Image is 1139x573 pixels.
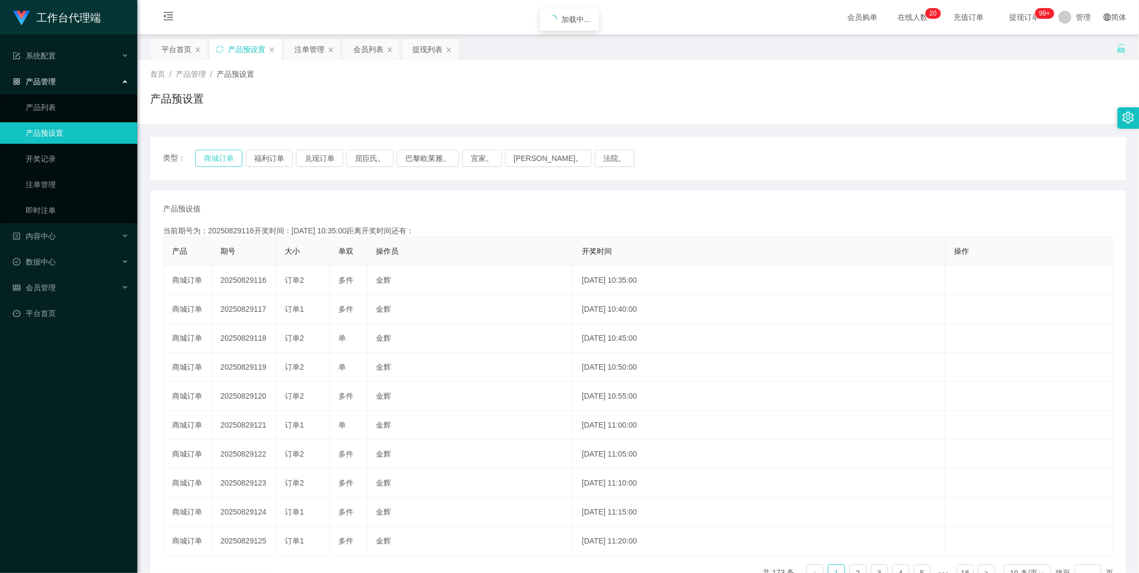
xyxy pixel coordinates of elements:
td: 金辉 [367,382,573,411]
span: 产品管理 [176,70,206,78]
span: 订单2 [285,363,304,371]
i: 图标： 解锁 [1116,43,1126,53]
p: 0 [933,8,937,19]
td: 金辉 [367,266,573,295]
td: 20250829117 [212,295,276,324]
button: 屈臣氏。 [346,150,394,167]
a: 注单管理 [26,174,129,195]
td: 商城订单 [164,527,212,556]
span: 订单1 [285,421,304,429]
td: 金辉 [367,527,573,556]
td: 商城订单 [164,353,212,382]
i: 图标： 正在加载 [549,15,557,24]
span: 多件 [338,537,353,545]
td: 20250829119 [212,353,276,382]
a: 图标： 仪表板平台首页 [13,303,129,324]
span: 单双 [338,247,353,255]
i: 图标： global [1104,13,1111,21]
font: 内容中心 [26,232,56,240]
i: 图标： 关闭 [328,47,334,53]
td: 20250829123 [212,469,276,498]
td: [DATE] 11:15:00 [573,498,945,527]
div: 当前期号为：20250829116开奖时间：[DATE] 10:35:00距离开奖时间还有： [163,225,1113,237]
td: 商城订单 [164,295,212,324]
td: 20250829122 [212,440,276,469]
span: 期号 [220,247,235,255]
sup: 1000 [1035,8,1054,19]
a: 即时注单 [26,200,129,221]
i: 图标： AppStore-O [13,78,20,85]
span: 开奖时间 [582,247,612,255]
font: 提现订单 [1009,13,1039,21]
font: 数据中心 [26,258,56,266]
td: 商城订单 [164,411,212,440]
td: [DATE] 10:35:00 [573,266,945,295]
td: [DATE] 10:55:00 [573,382,945,411]
td: [DATE] 10:40:00 [573,295,945,324]
i: 图标： menu-fold [150,1,187,35]
span: 单 [338,421,346,429]
span: 大小 [285,247,300,255]
i: 图标： 关闭 [269,47,275,53]
div: 平台首页 [161,39,191,60]
span: 产品 [172,247,187,255]
td: 金辉 [367,353,573,382]
i: 图标： 个人资料 [13,232,20,240]
span: 订单2 [285,479,304,487]
span: 订单2 [285,334,304,342]
img: logo.9652507e.png [13,11,30,26]
td: 20250829118 [212,324,276,353]
i: 图标： 关闭 [387,47,393,53]
td: [DATE] 10:50:00 [573,353,945,382]
td: 商城订单 [164,266,212,295]
td: 金辉 [367,295,573,324]
span: 订单1 [285,305,304,313]
font: 会员管理 [26,283,56,292]
span: 产品预设值 [163,203,201,215]
td: [DATE] 11:20:00 [573,527,945,556]
div: 注单管理 [294,39,324,60]
span: / [210,70,212,78]
span: 多件 [338,305,353,313]
span: 产品预设置 [217,70,254,78]
p: 2 [929,8,933,19]
td: [DATE] 11:05:00 [573,440,945,469]
td: 20250829116 [212,266,276,295]
span: 多件 [338,392,353,400]
span: 加载中... [561,15,590,24]
i: 图标： 设置 [1122,112,1134,123]
td: 金辉 [367,469,573,498]
font: 在线人数 [898,13,928,21]
i: 图标： 关闭 [446,47,452,53]
font: 充值订单 [953,13,983,21]
span: 多件 [338,508,353,516]
div: 会员列表 [353,39,383,60]
span: 单 [338,334,346,342]
font: 系统配置 [26,52,56,60]
a: 开奖记录 [26,148,129,170]
td: 商城订单 [164,324,212,353]
td: 商城订单 [164,440,212,469]
td: 20250829125 [212,527,276,556]
h1: 工作台代理端 [36,1,101,35]
button: 法院。 [595,150,634,167]
td: 商城订单 [164,382,212,411]
span: 订单2 [285,276,304,284]
td: 20250829121 [212,411,276,440]
span: 订单2 [285,392,304,400]
td: [DATE] 11:00:00 [573,411,945,440]
div: 产品预设置 [228,39,265,60]
i: 图标： 关闭 [195,47,201,53]
td: 20250829124 [212,498,276,527]
span: 订单1 [285,508,304,516]
button: [PERSON_NAME]。 [505,150,591,167]
td: 金辉 [367,411,573,440]
span: 操作 [954,247,969,255]
i: 图标： form [13,52,20,60]
span: 多件 [338,479,353,487]
span: 订单2 [285,450,304,458]
span: 首页 [150,70,165,78]
font: 简体 [1111,13,1126,21]
span: 类型： [163,150,195,167]
span: 订单1 [285,537,304,545]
